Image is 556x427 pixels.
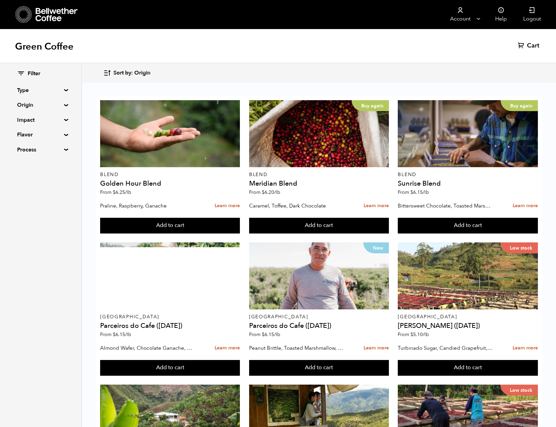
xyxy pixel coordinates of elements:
p: [GEOGRAPHIC_DATA] [398,315,538,319]
bdi: 6.15 [262,331,280,338]
p: Almond Wafer, Chocolate Ganache, Bing Cherry [100,343,195,353]
bdi: 5.10 [410,331,429,338]
h4: Sunrise Blend [398,180,538,187]
a: Learn more [215,199,240,213]
a: Buy again [249,100,389,167]
span: /lb [423,189,429,196]
p: [GEOGRAPHIC_DATA] [249,315,389,319]
p: Peanut Brittle, Toasted Marshmallow, Bittersweet Chocolate [249,343,344,353]
p: Turbinado Sugar, Candied Grapefruit, Spiced Plum [398,343,493,353]
button: Add to cart [398,360,538,376]
bdi: 6.15 [113,331,131,338]
summary: Type [17,86,64,94]
p: Blend [398,172,538,177]
span: $ [410,189,413,196]
p: Buy again [352,100,389,111]
span: /lb [125,331,131,338]
p: Blend [249,172,389,177]
a: Cart [518,42,541,50]
h4: [PERSON_NAME] ([DATE]) [398,322,538,329]
bdi: 6.20 [262,189,280,196]
h4: Parceiros do Cafe ([DATE]) [100,322,240,329]
span: /lb [423,331,429,338]
h1: Green Coffee [15,40,73,53]
summary: Origin [17,101,64,109]
bdi: 6.15 [410,189,429,196]
span: Cart [527,42,539,50]
h4: Meridian Blend [249,180,389,187]
a: Learn more [364,341,389,356]
button: Add to cart [100,218,240,233]
span: From [100,331,131,338]
span: /lb [125,189,131,196]
p: [GEOGRAPHIC_DATA] [100,315,240,319]
span: Sort by: Origin [113,69,150,77]
button: Add to cart [398,218,538,233]
a: Learn more [513,199,538,213]
span: $ [262,189,265,196]
a: Learn more [364,199,389,213]
button: Add to cart [100,360,240,376]
button: Add to cart [249,218,389,233]
p: Bittersweet Chocolate, Toasted Marshmallow, Candied Orange, Praline [398,201,493,211]
h4: Golden Hour Blend [100,180,240,187]
a: New [249,242,389,309]
p: Praline, Raspberry, Ganache [100,201,195,211]
p: Blend [100,172,240,177]
p: Low stock [500,385,538,396]
span: Filter [28,70,40,78]
span: $ [113,331,116,338]
a: Learn more [513,341,538,356]
a: Low stock [398,242,538,309]
summary: Impact [17,116,64,124]
span: /lb [274,331,280,338]
span: From [398,331,429,338]
a: Buy again [398,100,538,167]
button: Add to cart [249,360,389,376]
span: From [249,189,280,196]
p: Buy again [501,100,538,111]
p: New [363,242,389,253]
span: From [100,189,131,196]
span: /lb [274,189,280,196]
summary: Process [17,146,64,154]
a: Learn more [215,341,240,356]
summary: Flavor [17,131,64,139]
span: From [398,189,429,196]
span: $ [410,331,413,338]
h4: Parceiros do Cafe ([DATE]) [249,322,389,329]
button: Sort by: Origin [103,65,150,81]
p: Caramel, Toffee, Dark Chocolate [249,201,344,211]
span: $ [113,189,116,196]
bdi: 6.25 [113,189,131,196]
p: Low stock [500,242,538,253]
span: $ [262,331,265,338]
span: From [249,331,280,338]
